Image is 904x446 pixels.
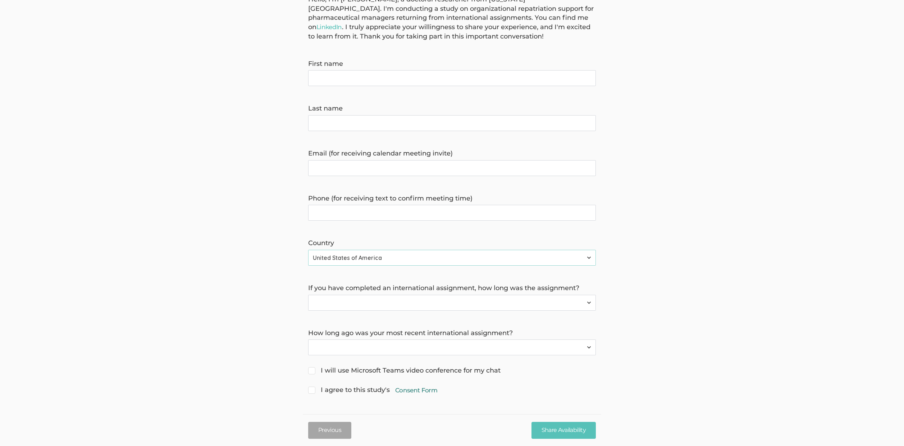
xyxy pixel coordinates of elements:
button: Previous [308,422,351,439]
label: First name [308,59,596,69]
label: Email (for receiving calendar meeting invite) [308,149,596,158]
label: Country [308,239,596,248]
label: How long ago was your most recent international assignment? [308,329,596,338]
input: Share Availability [531,422,596,439]
label: Phone (for receiving text to confirm meeting time) [308,194,596,203]
span: I will use Microsoft Teams video conference for my chat [308,366,501,375]
a: Consent Form [395,386,437,395]
a: LinkedIn [316,23,342,31]
label: Last name [308,104,596,113]
label: If you have completed an international assignment, how long was the assignment? [308,284,596,293]
span: I agree to this study's [308,386,437,395]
